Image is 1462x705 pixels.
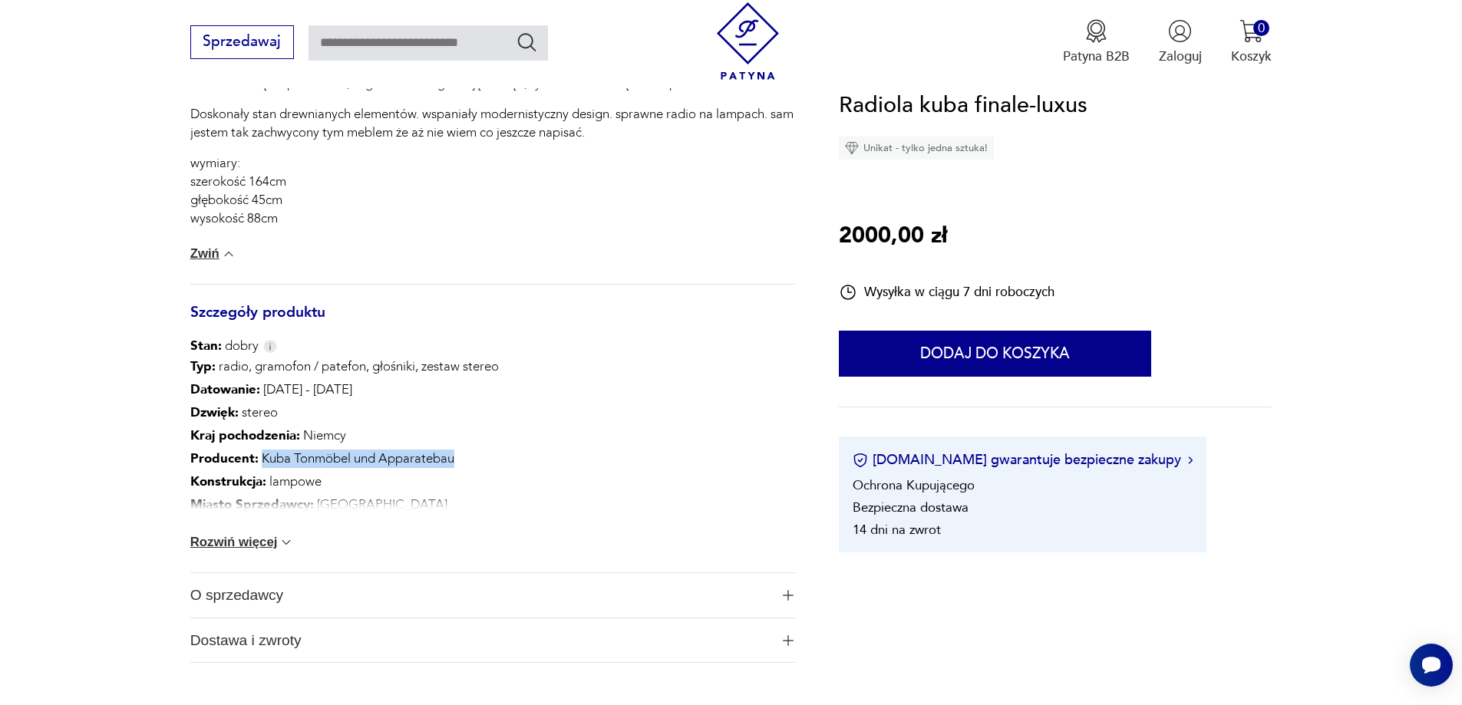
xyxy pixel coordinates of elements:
div: 0 [1253,20,1269,36]
button: Patyna B2B [1063,19,1130,65]
img: Ikona strzałki w prawo [1188,456,1193,464]
b: Miasto Sprzedawcy : [190,496,314,513]
b: Konstrukcja : [190,473,266,490]
iframe: Smartsupp widget button [1410,644,1453,687]
h3: Szczegóły produktu [190,307,795,338]
p: Patyna B2B [1063,48,1130,65]
img: Info icon [263,340,277,353]
p: [DATE] - [DATE] [190,378,499,401]
p: lampowe [190,470,499,493]
button: Dodaj do koszyka [839,331,1151,377]
p: Kuba Tonmöbel und Apparatebau [190,447,499,470]
button: Szukaj [516,31,538,53]
p: stereo [190,401,499,424]
span: O sprzedawcy [190,573,770,618]
button: [DOMAIN_NAME] gwarantuje bezpieczne zakupy [853,451,1193,470]
img: chevron down [221,246,236,262]
li: 14 dni na zwrot [853,522,941,539]
img: Patyna - sklep z meblami i dekoracjami vintage [709,2,787,80]
img: Ikonka użytkownika [1168,19,1192,43]
span: Dostawa i zwroty [190,618,770,663]
p: wymiary: szerokość 164cm głębokość 45cm wysokość 88cm [190,154,795,228]
img: Ikona plusa [783,635,794,646]
b: Producent : [190,450,259,467]
li: Ochrona Kupującego [853,477,975,495]
b: Datowanie : [190,381,260,398]
b: Kraj pochodzenia : [190,427,300,444]
b: Dzwięk : [190,404,239,421]
p: Niemcy [190,424,499,447]
a: Sprzedawaj [190,37,294,49]
p: Doskonały stan drewnianych elementów. wspaniały modernistyczny design. sprawne radio na lampach. ... [190,105,795,142]
b: Typ : [190,357,216,375]
img: Ikona koszyka [1239,19,1263,43]
button: Zwiń [190,246,236,262]
a: Ikona medaluPatyna B2B [1063,19,1130,65]
p: Koszyk [1231,48,1272,65]
p: [GEOGRAPHIC_DATA] [190,493,499,516]
p: 2000,00 zł [839,219,947,254]
img: chevron down [279,535,294,550]
button: Ikona plusaO sprzedawcy [190,573,795,618]
img: Ikona plusa [783,590,794,601]
li: Bezpieczna dostawa [853,499,969,517]
button: Ikona plusaDostawa i zwroty [190,618,795,663]
h1: Radiola kuba finale-luxus [839,88,1087,124]
div: Wysyłka w ciągu 7 dni roboczych [839,283,1054,301]
button: 0Koszyk [1231,19,1272,65]
img: Ikona medalu [1084,19,1108,43]
p: radio, gramofon / patefon, głośniki, zestaw stereo [190,355,499,378]
p: Zaloguj [1159,48,1202,65]
img: Ikona certyfikatu [853,453,868,468]
div: Unikat - tylko jedna sztuka! [839,137,994,160]
span: dobry [190,337,259,355]
button: Rozwiń więcej [190,535,295,550]
b: Stan: [190,337,222,354]
button: Zaloguj [1159,19,1202,65]
img: Ikona diamentu [845,142,859,156]
button: Sprzedawaj [190,25,294,59]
